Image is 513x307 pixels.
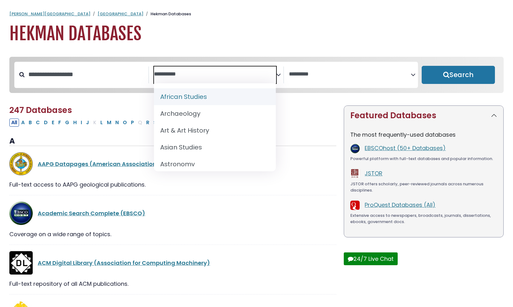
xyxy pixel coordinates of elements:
div: Coverage on a wide range of topics. [9,230,336,238]
button: Filter Results O [121,119,129,127]
nav: Search filters [9,57,504,93]
div: Full-text access to AAPG geological publications. [9,180,336,189]
div: Alpha-list to filter by first letter of database name [9,118,220,126]
button: Filter Results H [71,119,79,127]
button: Filter Results I [79,119,84,127]
a: JSTOR [365,169,382,177]
button: Filter Results D [42,119,50,127]
h1: Hekman Databases [9,23,504,44]
button: Featured Databases [344,106,503,125]
textarea: Search [289,71,411,78]
button: Filter Results F [56,119,63,127]
div: Extensive access to newspapers, broadcasts, journals, dissertations, ebooks, government docs. [350,212,497,225]
p: The most frequently-used databases [350,130,497,139]
button: Filter Results G [63,119,71,127]
li: Art & Art History [154,122,276,139]
button: Filter Results N [113,119,121,127]
li: Asian Studies [154,139,276,156]
button: Filter Results C [34,119,42,127]
button: Filter Results E [50,119,56,127]
a: Academic Search Complete (EBSCO) [38,209,145,217]
a: ACM Digital Library (Association for Computing Machinery) [38,259,210,267]
button: Filter Results A [19,119,26,127]
li: Archaeology [154,105,276,122]
button: Filter Results P [129,119,136,127]
textarea: Search [154,71,276,78]
span: 247 Databases [9,105,72,116]
button: Filter Results B [27,119,34,127]
a: [PERSON_NAME][GEOGRAPHIC_DATA] [9,11,90,17]
button: 24/7 Live Chat [344,252,398,265]
div: Full-text repository of all ACM publications. [9,280,336,288]
li: African Studies [154,88,276,105]
button: Filter Results M [105,119,113,127]
a: ProQuest Databases (All) [365,201,435,209]
a: EBSCOhost (50+ Databases) [365,144,446,152]
a: AAPG Datapages (American Association of Petroleum Geologists) [38,160,231,168]
button: Filter Results J [84,119,91,127]
button: Submit for Search Results [422,66,495,84]
button: Filter Results S [151,119,158,127]
li: Hekman Databases [143,11,191,17]
button: All [9,119,19,127]
li: Astronomy [154,156,276,173]
a: [GEOGRAPHIC_DATA] [98,11,143,17]
div: Powerful platform with full-text databases and popular information. [350,156,497,162]
button: Filter Results R [144,119,151,127]
nav: breadcrumb [9,11,504,17]
button: Filter Results L [98,119,105,127]
div: JSTOR offers scholarly, peer-reviewed journals across numerous disciplines. [350,181,497,193]
h3: A [9,137,336,146]
input: Search database by title or keyword [25,69,148,80]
